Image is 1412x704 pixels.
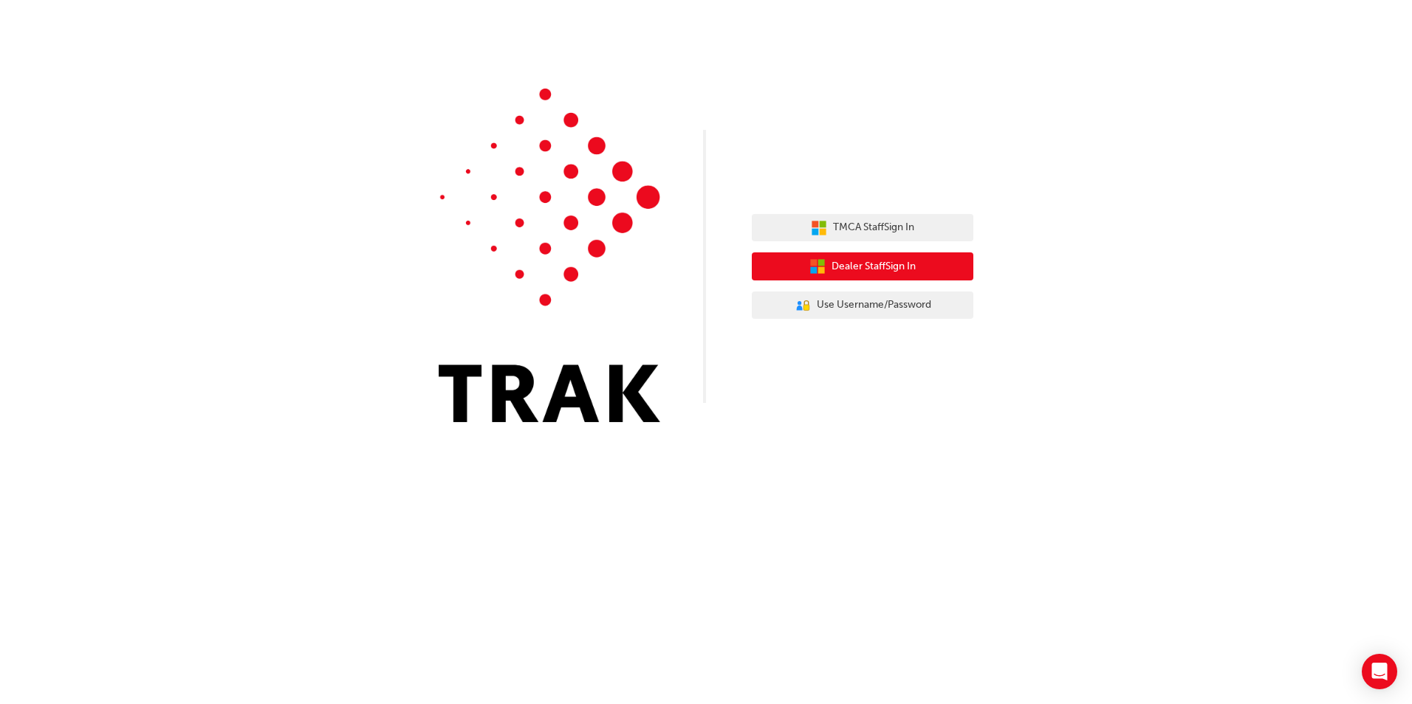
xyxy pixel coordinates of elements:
[752,291,973,320] button: Use Username/Password
[832,258,916,275] span: Dealer Staff Sign In
[752,252,973,280] button: Dealer StaffSign In
[1362,654,1397,689] div: Open Intercom Messenger
[817,297,931,314] span: Use Username/Password
[833,219,914,236] span: TMCA Staff Sign In
[752,214,973,242] button: TMCA StaffSign In
[439,89,660,422] img: Trak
